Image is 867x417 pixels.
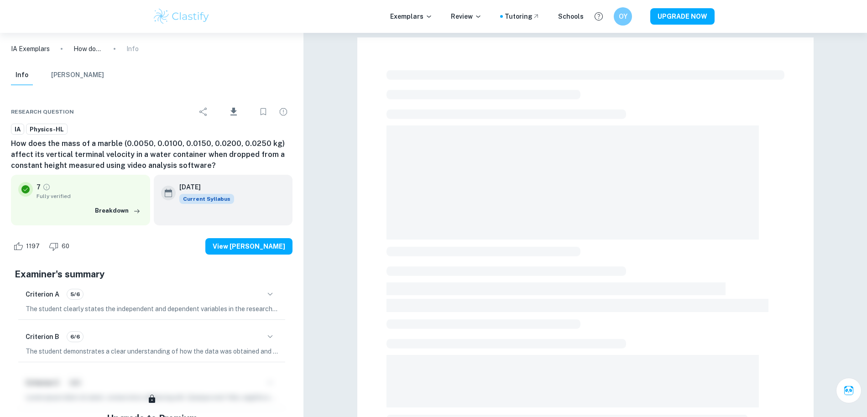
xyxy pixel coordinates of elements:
button: Info [11,65,33,85]
span: 6/6 [67,333,83,341]
span: 60 [57,242,74,251]
a: Tutoring [505,11,540,21]
p: The student demonstrates a clear understanding of how the data was obtained and processed, as eac... [26,346,278,356]
span: IA [11,125,24,134]
p: How does the mass of a marble (0.0050, 0.0100, 0.0150, 0.0200, 0.0250 kg) affect its vertical ter... [73,44,103,54]
p: Review [451,11,482,21]
p: The student clearly states the independent and dependent variables in the research question but t... [26,304,278,314]
button: Breakdown [93,204,143,218]
h5: Examiner's summary [15,267,289,281]
a: Schools [558,11,584,21]
span: Physics-HL [26,125,67,134]
div: Download [214,100,252,124]
button: View [PERSON_NAME] [205,238,292,255]
button: OY [614,7,632,26]
span: Current Syllabus [179,194,234,204]
p: 7 [37,182,41,192]
span: Research question [11,108,74,116]
p: Info [126,44,139,54]
div: Bookmark [254,103,272,121]
div: Like [11,239,45,254]
a: Physics-HL [26,124,68,135]
div: This exemplar is based on the current syllabus. Feel free to refer to it for inspiration/ideas wh... [179,194,234,204]
a: Grade fully verified [42,183,51,191]
h6: Criterion B [26,332,59,342]
div: Report issue [274,103,292,121]
span: Fully verified [37,192,143,200]
a: IA Exemplars [11,44,50,54]
button: Ask Clai [836,378,862,403]
div: Share [194,103,213,121]
h6: How does the mass of a marble (0.0050, 0.0100, 0.0150, 0.0200, 0.0250 kg) affect its vertical ter... [11,138,292,171]
a: IA [11,124,24,135]
h6: [DATE] [179,182,227,192]
button: [PERSON_NAME] [51,65,104,85]
p: Exemplars [390,11,433,21]
img: Clastify logo [152,7,210,26]
div: Dislike [47,239,74,254]
h6: OY [618,11,628,21]
span: 5/6 [67,290,83,298]
span: 1197 [21,242,45,251]
button: Help and Feedback [591,9,606,24]
button: UPGRADE NOW [650,8,715,25]
h6: Criterion A [26,289,59,299]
